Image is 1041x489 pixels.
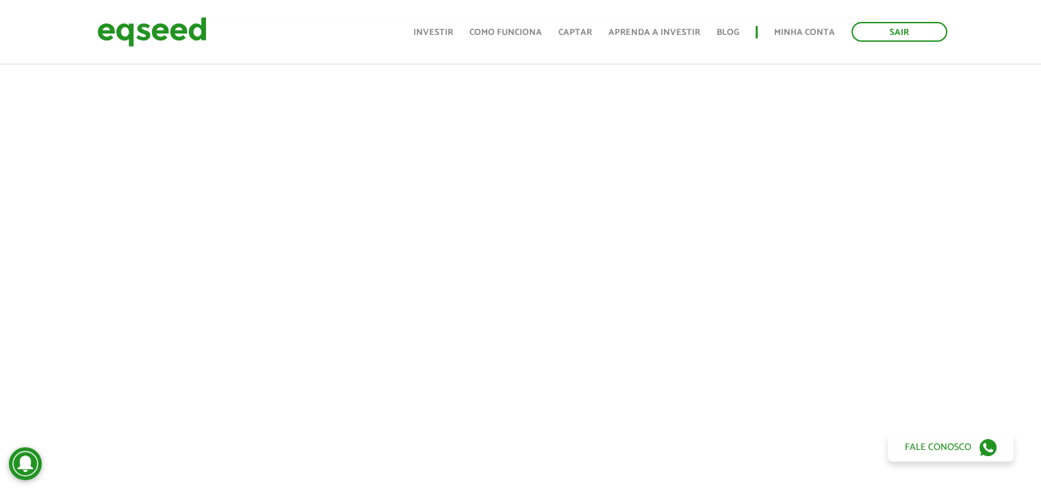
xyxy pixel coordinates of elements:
a: Investir [413,28,453,37]
a: Blog [717,28,739,37]
a: Fale conosco [888,433,1014,462]
a: Minha conta [774,28,835,37]
a: Como funciona [470,28,542,37]
a: Aprenda a investir [608,28,700,37]
img: EqSeed [97,14,207,50]
a: Captar [558,28,592,37]
a: Sair [851,22,947,42]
